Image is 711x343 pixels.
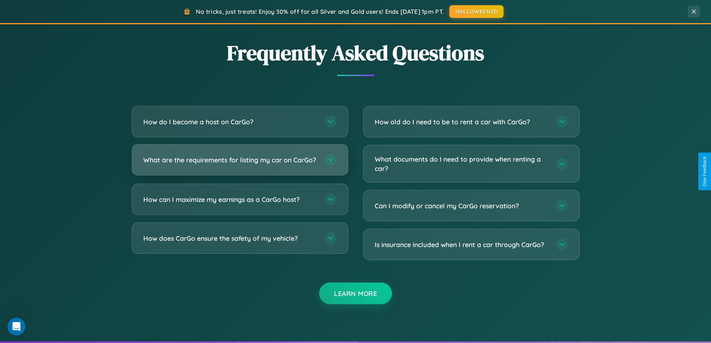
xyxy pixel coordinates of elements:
div: Give Feedback [702,156,707,187]
h3: Is insurance included when I rent a car through CarGo? [375,240,549,249]
h3: What are the requirements for listing my car on CarGo? [143,155,317,165]
h3: How does CarGo ensure the safety of my vehicle? [143,234,317,243]
h3: Can I modify or cancel my CarGo reservation? [375,201,549,211]
h3: How old do I need to be to rent a car with CarGo? [375,117,549,127]
button: HALLOWEEN30 [449,5,503,18]
h2: Frequently Asked Questions [132,38,580,67]
iframe: Intercom live chat [7,318,25,336]
span: No tricks, just treats! Enjoy 30% off for all Silver and Gold users! Ends [DATE] 1pm PT. [196,8,444,15]
h3: What documents do I need to provide when renting a car? [375,155,549,173]
button: Learn More [319,283,392,304]
h3: How do I become a host on CarGo? [143,117,317,127]
h3: How can I maximize my earnings as a CarGo host? [143,195,317,204]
